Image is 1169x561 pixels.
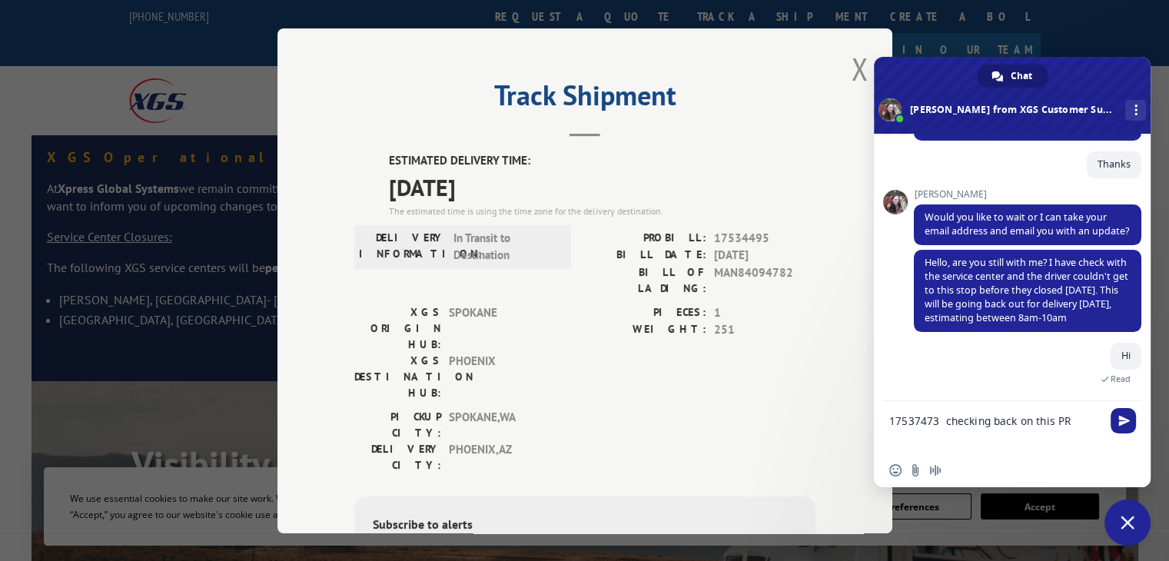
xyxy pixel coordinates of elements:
span: Send a file [909,464,922,476]
label: PIECES: [585,304,706,321]
span: Hello, are you still with me? I have check with the service center and the driver couldn't get to... [925,256,1128,324]
label: PROBILL: [585,229,706,247]
span: Send [1111,408,1136,433]
textarea: Compose your message... [889,401,1104,453]
span: SPOKANE , WA [449,408,553,440]
span: [PERSON_NAME] [914,189,1141,200]
span: PHOENIX [449,352,553,400]
label: DELIVERY CITY: [354,440,441,473]
label: PICKUP CITY: [354,408,441,440]
button: Close modal [847,48,873,90]
label: XGS ORIGIN HUB: [354,304,441,352]
span: Would you like to wait or I can take your email address and email you with an update? [925,211,1129,237]
span: Hi [1121,349,1131,362]
label: XGS DESTINATION HUB: [354,352,441,400]
span: 1 [714,304,815,321]
span: Read [1111,373,1131,384]
label: BILL DATE: [585,247,706,264]
span: In Transit to Destination [453,229,557,264]
label: BILL OF LADING: [585,264,706,296]
span: [DATE] [389,169,815,204]
span: Thanks [1098,158,1131,171]
span: Audio message [929,464,942,476]
span: PHOENIX , AZ [449,440,553,473]
label: WEIGHT: [585,321,706,339]
span: [DATE] [714,247,815,264]
label: ESTIMATED DELIVERY TIME: [389,152,815,170]
span: SPOKANE [449,304,553,352]
div: Subscribe to alerts [373,514,797,536]
span: 251 [714,321,815,339]
span: Chat [1011,65,1032,88]
a: Chat [978,65,1048,88]
h2: Track Shipment [354,85,815,114]
span: Insert an emoji [889,464,902,476]
div: The estimated time is using the time zone for the delivery destination. [389,204,815,217]
a: Close chat [1104,500,1151,546]
span: MAN84094782 [714,264,815,296]
span: 17534495 [714,229,815,247]
label: DELIVERY INFORMATION: [359,229,446,264]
